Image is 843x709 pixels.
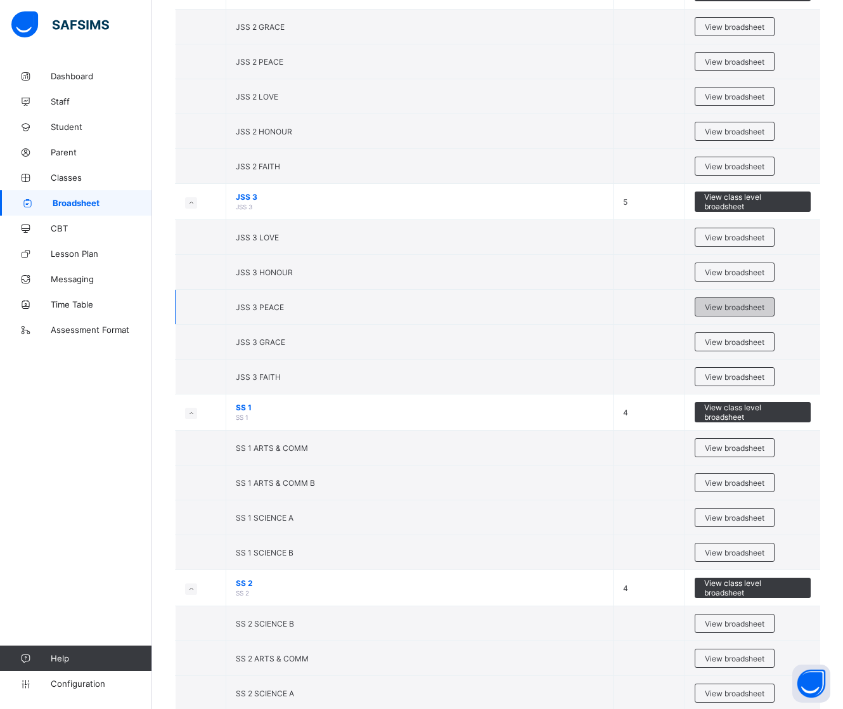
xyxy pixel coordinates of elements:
[51,96,152,107] span: Staff
[705,233,764,242] span: View broadsheet
[623,408,628,417] span: 4
[705,337,764,347] span: View broadsheet
[51,223,152,233] span: CBT
[695,17,775,27] a: View broadsheet
[236,689,294,698] span: SS 2 SCIENCE A
[623,197,627,207] span: 5
[51,71,152,81] span: Dashboard
[236,413,248,421] span: SS 1
[236,619,294,628] span: SS 2 SCIENCE B
[695,157,775,166] a: View broadsheet
[236,337,285,347] span: JSS 3 GRACE
[705,619,764,628] span: View broadsheet
[695,543,775,552] a: View broadsheet
[705,443,764,453] span: View broadsheet
[236,233,279,242] span: JSS 3 LOVE
[705,689,764,698] span: View broadsheet
[51,299,152,309] span: Time Table
[704,403,801,422] span: View class level broadsheet
[705,302,764,312] span: View broadsheet
[705,162,764,171] span: View broadsheet
[695,473,775,483] a: View broadsheet
[695,263,775,272] a: View broadsheet
[236,513,293,523] span: SS 1 SCIENCE A
[236,578,603,588] span: SS 2
[236,302,284,312] span: JSS 3 PEACE
[51,679,151,689] span: Configuration
[236,654,309,663] span: SS 2 ARTS & COMM
[236,268,293,277] span: JSS 3 HONOUR
[705,513,764,523] span: View broadsheet
[695,87,775,96] a: View broadsheet
[695,228,775,237] a: View broadsheet
[704,578,801,597] span: View class level broadsheet
[236,403,603,412] span: SS 1
[51,122,152,132] span: Student
[695,122,775,131] a: View broadsheet
[695,192,811,201] a: View class level broadsheet
[705,22,764,32] span: View broadsheet
[236,478,315,488] span: SS 1 ARTS & COMM B
[236,162,280,171] span: JSS 2 FAITH
[705,372,764,382] span: View broadsheet
[236,57,283,67] span: JSS 2 PEACE
[705,478,764,488] span: View broadsheet
[705,127,764,136] span: View broadsheet
[236,92,278,101] span: JSS 2 LOVE
[695,508,775,517] a: View broadsheet
[695,684,775,693] a: View broadsheet
[236,372,281,382] span: JSS 3 FAITH
[623,583,628,593] span: 4
[51,147,152,157] span: Parent
[695,649,775,658] a: View broadsheet
[705,268,764,277] span: View broadsheet
[11,11,109,38] img: safsims
[236,22,285,32] span: JSS 2 GRACE
[236,548,293,557] span: SS 1 SCIENCE B
[695,578,811,587] a: View class level broadsheet
[695,438,775,448] a: View broadsheet
[695,402,811,412] a: View class level broadsheet
[705,654,764,663] span: View broadsheet
[236,589,249,597] span: SS 2
[695,332,775,342] a: View broadsheet
[705,57,764,67] span: View broadsheet
[236,192,603,202] span: JSS 3
[695,614,775,623] a: View broadsheet
[51,274,152,284] span: Messaging
[236,443,308,453] span: SS 1 ARTS & COMM
[51,325,152,335] span: Assessment Format
[705,548,764,557] span: View broadsheet
[236,203,252,211] span: JSS 3
[695,52,775,62] a: View broadsheet
[51,249,152,259] span: Lesson Plan
[51,172,152,183] span: Classes
[51,653,151,663] span: Help
[704,192,801,211] span: View class level broadsheet
[705,92,764,101] span: View broadsheet
[53,198,152,208] span: Broadsheet
[695,297,775,307] a: View broadsheet
[236,127,292,136] span: JSS 2 HONOUR
[695,367,775,377] a: View broadsheet
[792,665,830,703] button: Open asap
